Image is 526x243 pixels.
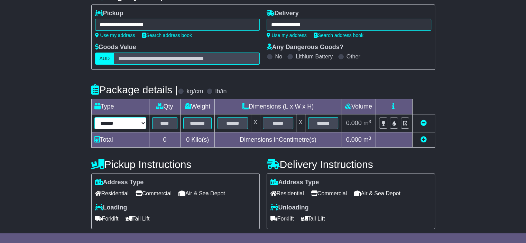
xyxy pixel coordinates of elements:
[91,132,149,148] td: Total
[267,44,343,51] label: Any Dangerous Goods?
[421,120,427,127] a: Remove this item
[91,159,260,170] h4: Pickup Instructions
[341,99,376,114] td: Volume
[95,213,119,224] span: Forklift
[275,53,282,60] label: No
[186,88,203,95] label: kg/cm
[95,204,127,212] label: Loading
[95,44,136,51] label: Goods Value
[347,53,360,60] label: Other
[267,10,299,17] label: Delivery
[142,32,192,38] a: Search address book
[91,84,178,95] h4: Package details |
[215,99,341,114] td: Dimensions (L x W x H)
[136,188,172,199] span: Commercial
[296,53,333,60] label: Lithium Battery
[178,188,225,199] span: Air & Sea Depot
[363,136,371,143] span: m
[301,213,325,224] span: Tail Lift
[95,188,129,199] span: Residential
[95,53,114,65] label: AUD
[181,99,215,114] td: Weight
[369,135,371,141] sup: 3
[314,32,363,38] a: Search address book
[251,114,260,132] td: x
[267,32,307,38] a: Use my address
[369,119,371,124] sup: 3
[95,10,123,17] label: Pickup
[270,179,319,186] label: Address Type
[91,99,149,114] td: Type
[270,204,309,212] label: Unloading
[126,213,150,224] span: Tail Lift
[95,32,135,38] a: Use my address
[311,188,347,199] span: Commercial
[363,120,371,127] span: m
[346,136,362,143] span: 0.000
[296,114,305,132] td: x
[215,88,227,95] label: lb/in
[149,99,181,114] td: Qty
[95,179,144,186] label: Address Type
[186,136,190,143] span: 0
[346,120,362,127] span: 0.000
[149,132,181,148] td: 0
[215,132,341,148] td: Dimensions in Centimetre(s)
[267,159,435,170] h4: Delivery Instructions
[354,188,400,199] span: Air & Sea Depot
[270,188,304,199] span: Residential
[421,136,427,143] a: Add new item
[181,132,215,148] td: Kilo(s)
[270,213,294,224] span: Forklift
